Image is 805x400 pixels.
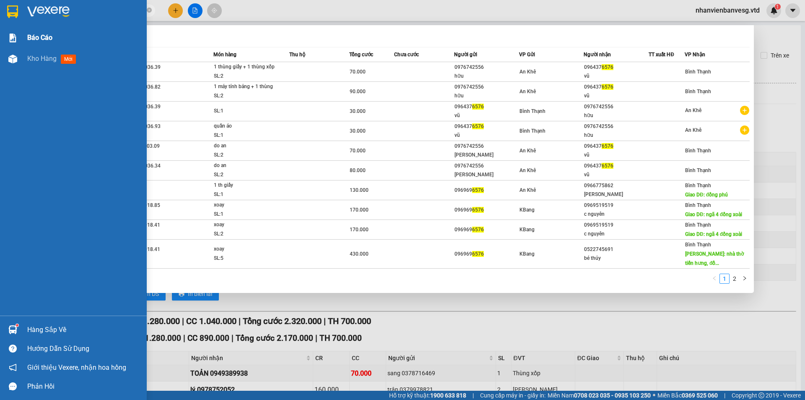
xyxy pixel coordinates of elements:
a: 1 [720,274,729,283]
div: 096437 [454,122,519,131]
div: SL: 5 [214,254,277,263]
span: Bình Thạnh [685,148,711,154]
span: Bình Thạnh [685,69,711,75]
div: SL: 2 [214,72,277,81]
button: left [709,274,719,284]
div: c nguyên [584,210,648,219]
span: 90.000 [350,89,366,94]
li: Previous Page [709,274,719,284]
div: 0966775862 [584,181,648,190]
span: 430.000 [350,251,369,257]
span: Người nhận [584,52,611,58]
span: [PERSON_NAME]: nhà thờ tiến hưng, đồ... [685,251,744,266]
span: Bình Thạnh [685,183,711,188]
div: SL: 1 [214,107,277,116]
span: An Khê [519,187,536,193]
div: vũ [584,170,648,179]
img: logo-vxr [7,5,18,18]
span: Giao DĐ: ngã 4 đồng xoài [685,212,742,217]
div: vũ [454,131,519,140]
a: 2 [730,274,739,283]
span: question-circle [9,345,17,353]
span: An Khê [519,89,536,94]
span: An Khê [685,107,701,113]
span: An Khê [519,148,536,154]
div: SL: 1 [214,131,277,140]
span: Người gửi [454,52,477,58]
span: An Khê [685,127,701,133]
div: SL: 2 [214,170,277,180]
span: KBang [519,207,535,213]
span: Chưa cước [394,52,419,58]
span: message [9,382,17,390]
div: hữu [454,72,519,81]
div: 096969 [454,250,519,259]
span: VP Gửi [519,52,535,58]
img: warehouse-icon [8,55,17,63]
span: mới [61,55,76,64]
div: 1 thùng giấy + 1 thùng xốp [214,63,277,72]
div: Phản hồi [27,380,140,393]
div: vũ [454,111,519,120]
span: close-circle [147,8,152,13]
span: plus-circle [740,106,749,115]
div: do an [214,161,277,170]
span: Bình Thạnh [685,242,711,248]
button: right [740,274,750,284]
div: do an [214,141,277,151]
span: Thu hộ [289,52,305,58]
div: xoay [214,201,277,210]
span: close-circle [147,7,152,15]
div: 0976742556 [454,63,519,72]
span: Giao DĐ: đồng phú [685,192,728,198]
span: 6576 [602,84,613,90]
div: 096437 [584,83,648,92]
span: An Khê [519,167,536,173]
div: c nguyên [584,230,648,238]
span: Giao DĐ: ngã 4 đồng xoài [685,231,742,237]
div: 0976742556 [584,102,648,111]
span: TT xuất HĐ [649,52,674,58]
span: VP Nhận [685,52,705,58]
span: 6576 [472,187,484,193]
span: 6576 [472,123,484,129]
span: 6576 [602,143,613,149]
span: 80.000 [350,167,366,173]
li: Next Page [740,274,750,284]
span: 30.000 [350,108,366,114]
div: SL: 1 [214,190,277,199]
div: vũ [584,72,648,81]
span: Tổng cước [349,52,373,58]
span: Món hàng [213,52,236,58]
div: 096437 [584,142,648,151]
span: 170.000 [350,227,369,233]
div: 0976742556 [454,142,519,151]
span: Bình Thạnh [685,202,711,208]
span: Giới thiệu Vexere, nhận hoa hồng [27,362,126,373]
div: xoay [214,220,277,230]
div: [PERSON_NAME] [584,190,648,199]
span: plus-circle [740,125,749,135]
img: warehouse-icon [8,325,17,334]
span: 6576 [602,64,613,70]
div: 096969 [454,225,519,234]
div: SL: 2 [214,151,277,160]
div: 0976742556 [454,162,519,170]
span: Bình Thạnh [685,222,711,228]
div: vũ [584,92,648,100]
div: vũ [584,151,648,159]
div: SL: 2 [214,92,277,101]
span: 6576 [472,227,484,233]
div: [PERSON_NAME] [454,170,519,179]
span: KBang [519,227,535,233]
span: left [712,276,717,281]
sup: 1 [16,324,18,327]
div: hữu [454,92,519,100]
span: Bình Thạnh [685,89,711,94]
div: xoay [214,245,277,254]
div: 0969519519 [584,201,648,210]
div: [PERSON_NAME] [454,151,519,159]
span: 70.000 [350,148,366,154]
div: Hướng dẫn sử dụng [27,342,140,355]
div: 1 th giấy [214,181,277,190]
